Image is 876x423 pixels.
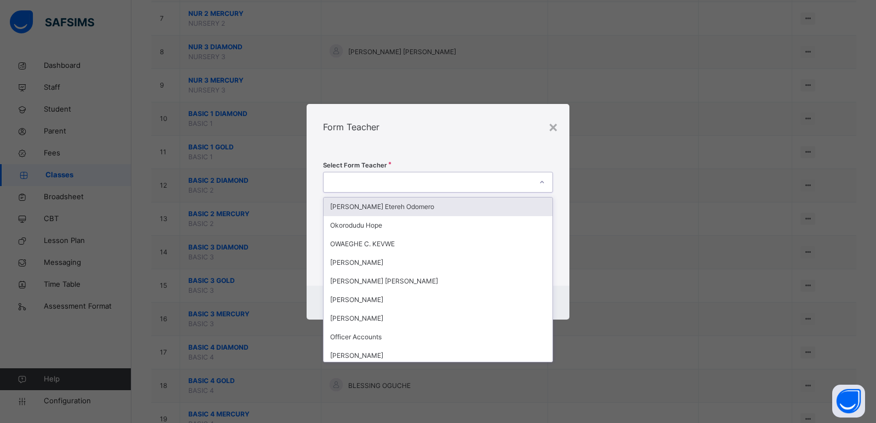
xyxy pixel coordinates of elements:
[324,198,552,216] div: [PERSON_NAME] Etereh Odomero
[324,328,552,346] div: Officer Accounts
[832,385,865,418] button: Open asap
[324,235,552,253] div: OWAEGHE C. KEVWE
[324,346,552,365] div: [PERSON_NAME]
[548,115,558,138] div: ×
[324,272,552,291] div: [PERSON_NAME] [PERSON_NAME]
[324,216,552,235] div: Okorodudu Hope
[324,291,552,309] div: [PERSON_NAME]
[324,309,552,328] div: [PERSON_NAME]
[324,253,552,272] div: [PERSON_NAME]
[323,121,379,132] span: Form Teacher
[323,161,387,170] span: Select Form Teacher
